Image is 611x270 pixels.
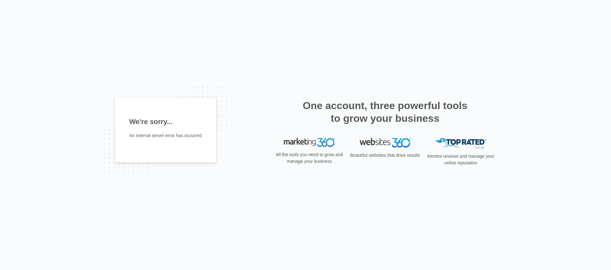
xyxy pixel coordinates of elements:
[435,138,486,149] img: Top Rated Local
[360,138,411,147] img: Websites 360
[129,132,202,139] p: An internal server error has occurred
[349,152,421,159] p: Beautiful websites that drive results
[301,99,469,125] h2: One account, three powerful tools to grow your business
[129,116,202,127] h1: We're sorry...
[425,153,496,166] p: Monitor reviews and manage your online reputation
[284,138,335,147] img: Marketing 360
[274,151,345,165] p: All the tools you need to grow and manage your business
